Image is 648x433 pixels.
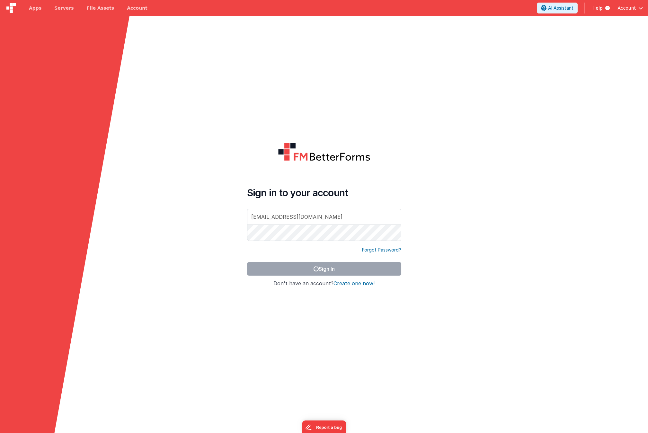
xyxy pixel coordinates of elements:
h4: Don't have an account? [247,281,401,287]
span: Servers [54,5,74,11]
span: Help [592,5,603,11]
span: File Assets [87,5,114,11]
h4: Sign in to your account [247,187,401,199]
button: Sign In [247,262,401,276]
input: Email Address [247,209,401,225]
button: Create one now! [333,281,375,287]
a: Forgot Password? [362,247,401,253]
button: AI Assistant [537,3,578,13]
span: AI Assistant [548,5,573,11]
span: Apps [29,5,41,11]
button: Account [617,5,643,11]
span: Account [617,5,636,11]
